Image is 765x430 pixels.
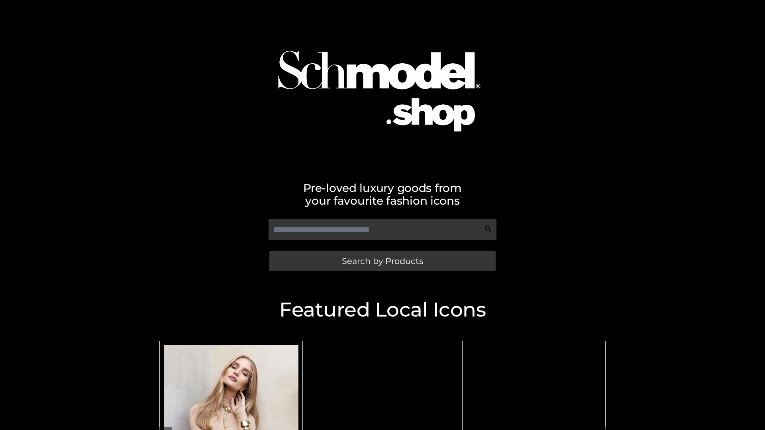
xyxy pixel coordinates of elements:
h2: Pre-loved luxury goods from your favourite fashion icons [155,182,610,207]
a: Search by Products [269,251,496,271]
span: Search by Products [342,257,423,265]
h2: Featured Local Icons​ [155,300,610,320]
img: Search Icon [484,225,492,233]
